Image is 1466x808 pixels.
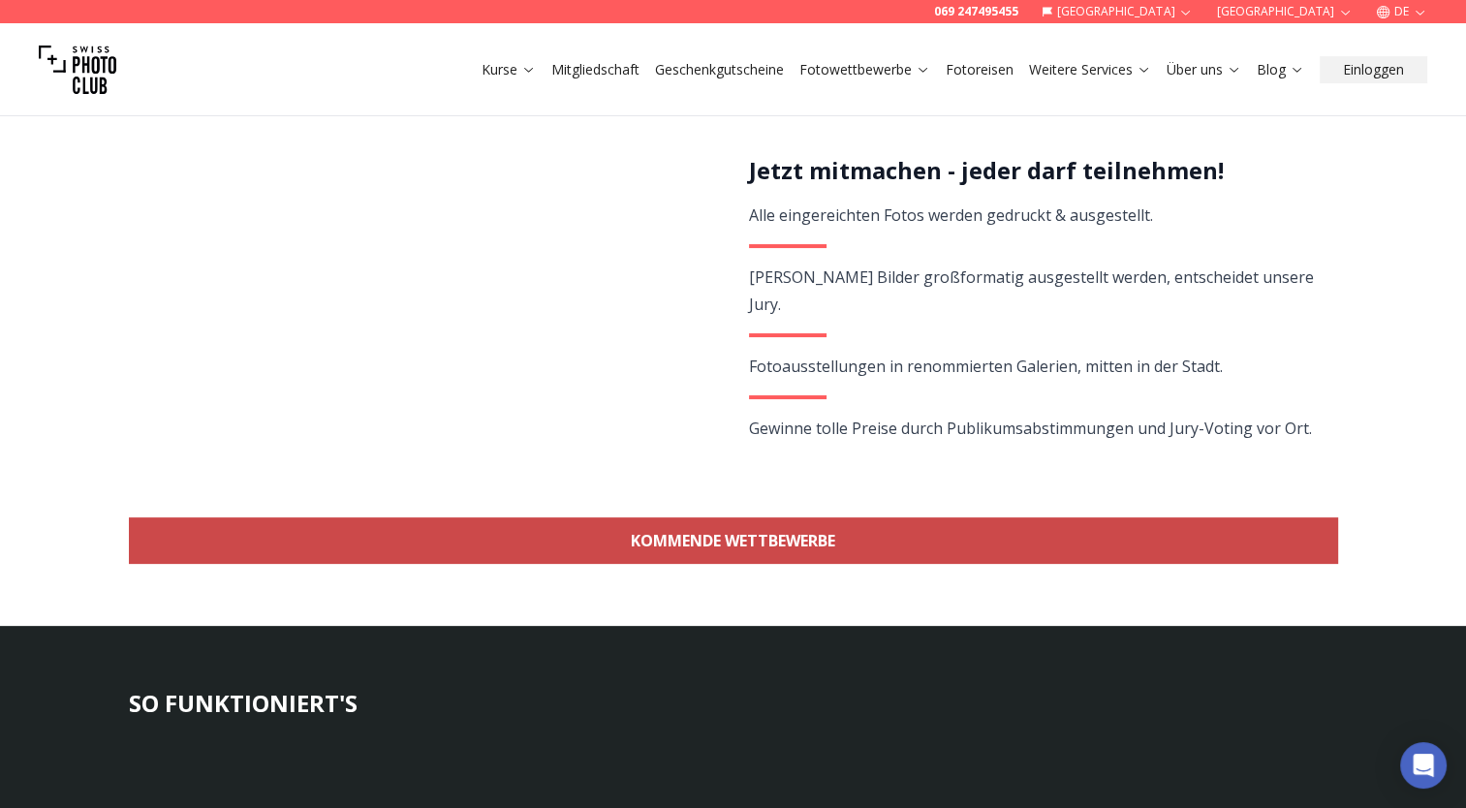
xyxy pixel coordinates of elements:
[799,60,930,79] a: Fotowettbewerbe
[551,60,639,79] a: Mitgliedschaft
[749,356,1223,377] span: Fotoausstellungen in renommierten Galerien, mitten in der Stadt.
[749,418,1312,439] span: Gewinne tolle Preise durch Publikumsabstimmungen und Jury-Voting vor Ort.
[749,266,1314,315] span: [PERSON_NAME] Bilder großformatig ausgestellt werden, entscheidet unsere Jury.
[39,31,116,109] img: Swiss photo club
[474,56,544,83] button: Kurse
[1167,60,1241,79] a: Über uns
[1249,56,1312,83] button: Blog
[1257,60,1304,79] a: Blog
[792,56,938,83] button: Fotowettbewerbe
[1159,56,1249,83] button: Über uns
[482,60,536,79] a: Kurse
[934,4,1018,19] a: 069 247495455
[1400,742,1447,789] div: Open Intercom Messenger
[1029,60,1151,79] a: Weitere Services
[938,56,1021,83] button: Fotoreisen
[749,155,1316,186] h2: Jetzt mitmachen - jeder darf teilnehmen!
[647,56,792,83] button: Geschenkgutscheine
[129,517,1338,564] a: KOMMENDE WETTBEWERBE
[1320,56,1427,83] button: Einloggen
[749,204,1153,226] span: Alle eingereichten Fotos werden gedruckt & ausgestellt.
[544,56,647,83] button: Mitgliedschaft
[946,60,1014,79] a: Fotoreisen
[129,688,1338,719] h3: SO FUNKTIONIERT'S
[655,60,784,79] a: Geschenkgutscheine
[1021,56,1159,83] button: Weitere Services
